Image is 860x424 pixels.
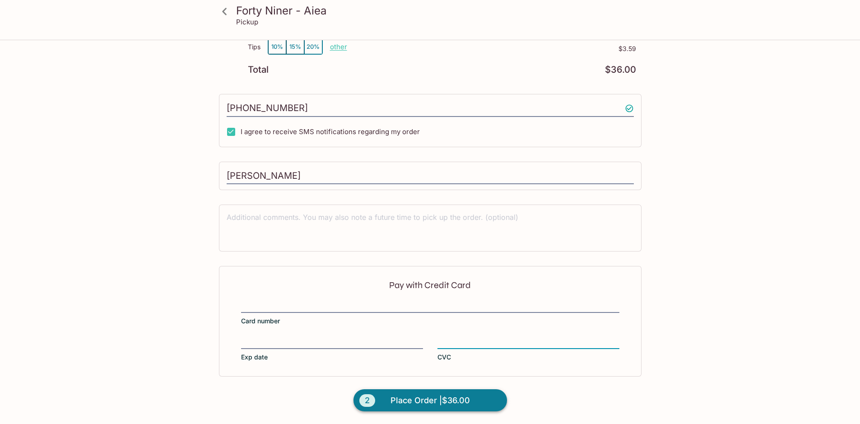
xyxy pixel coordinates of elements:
p: Total [248,65,269,74]
button: 15% [286,39,304,54]
p: Tips [248,43,260,51]
button: 2Place Order |$36.00 [353,389,507,412]
span: Card number [241,317,280,326]
span: 2 [359,394,375,407]
button: 20% [304,39,322,54]
iframe: Secure CVC input frame [437,337,619,347]
span: Place Order | $36.00 [390,393,470,408]
input: Enter phone number [227,100,634,117]
p: Pickup [236,18,258,26]
span: CVC [437,353,451,362]
iframe: Secure expiration date input frame [241,337,423,347]
button: 10% [268,39,286,54]
button: other [330,42,347,51]
span: I agree to receive SMS notifications regarding my order [241,127,420,136]
p: $36.00 [605,65,636,74]
h3: Forty Niner - Aiea [236,4,640,18]
p: Pay with Credit Card [241,281,619,289]
input: Enter first and last name [227,168,634,185]
iframe: Secure card number input frame [241,301,619,311]
span: Exp date [241,353,268,362]
p: $3.59 [347,45,636,52]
